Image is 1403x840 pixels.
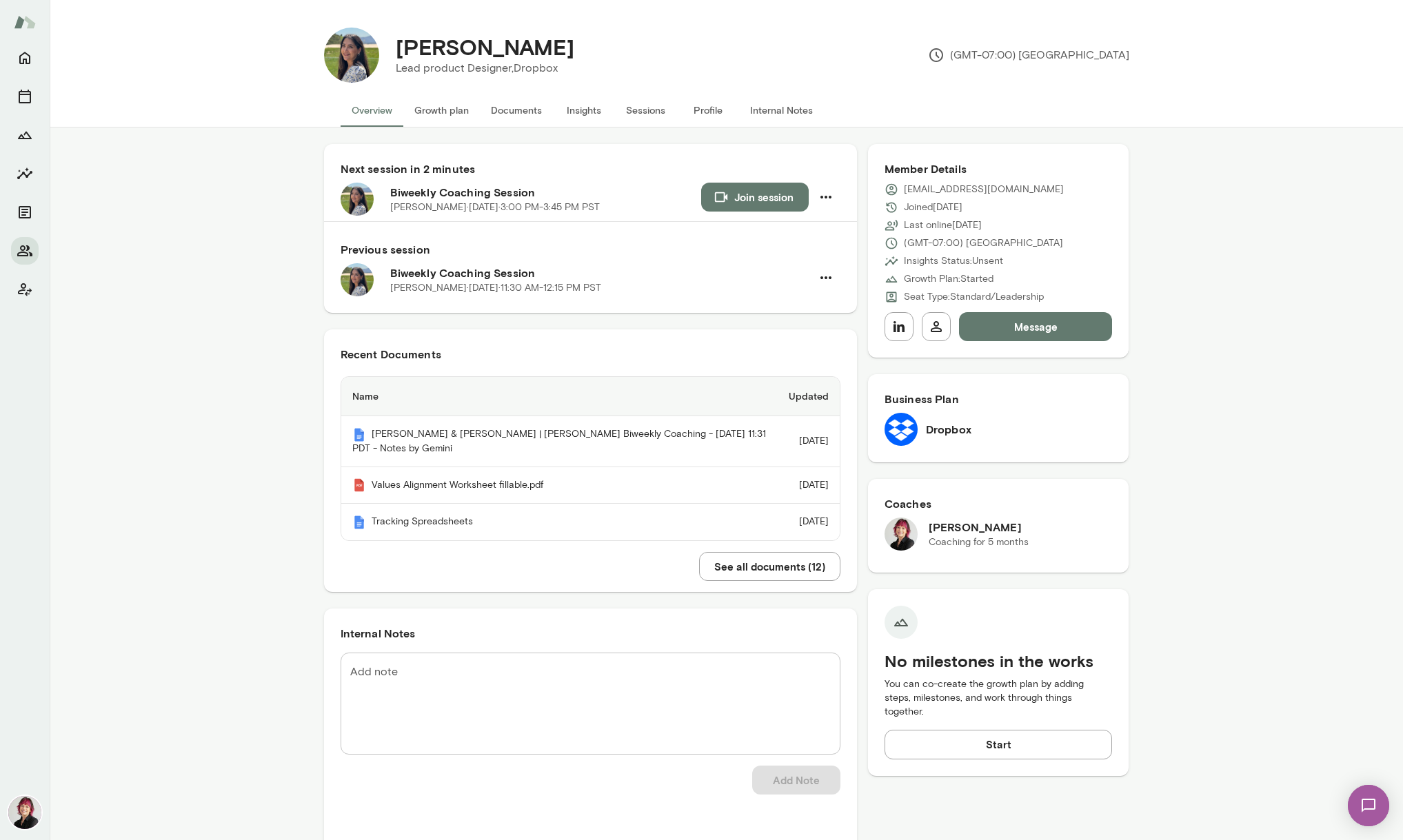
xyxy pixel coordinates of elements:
h6: Coaches [885,495,1113,512]
p: Last online [DATE] [904,218,982,232]
th: Name [341,377,778,416]
button: Growth plan [403,94,480,127]
img: Mento [352,515,366,529]
td: [DATE] [778,467,840,504]
p: Coaching for 5 months [929,535,1029,549]
th: Updated [778,377,840,416]
td: [DATE] [778,504,840,540]
th: Values Alignment Worksheet fillable.pdf [341,467,778,504]
button: Growth Plan [11,121,39,149]
p: [EMAIL_ADDRESS][DOMAIN_NAME] [904,183,1064,196]
p: Lead product Designer, Dropbox [396,60,574,76]
h6: Next session in 2 minutes [341,161,840,177]
h6: [PERSON_NAME] [929,519,1029,535]
button: See all documents (12) [699,552,840,581]
h6: Recent Documents [341,346,840,362]
p: (GMT-07:00) [GEOGRAPHIC_DATA] [928,47,1129,63]
p: (GMT-07:00) [GEOGRAPHIC_DATA] [904,236,1063,250]
button: Join session [701,183,809,212]
td: [DATE] [778,416,840,467]
img: Mento [352,428,366,442]
button: Internal Notes [739,94,824,127]
button: Members [11,237,39,265]
h6: Internal Notes [341,625,840,642]
img: Mento [14,9,36,35]
button: Start [885,730,1113,759]
p: [PERSON_NAME] · [DATE] · 3:00 PM-3:45 PM PST [390,201,600,214]
img: Leigh Allen-Arredondo [885,518,918,551]
button: Message [959,312,1113,341]
th: [PERSON_NAME] & [PERSON_NAME] | [PERSON_NAME] Biweekly Coaching - [DATE] 11:31 PDT - Notes by Gemini [341,416,778,467]
p: Growth Plan: Started [904,272,993,286]
img: Mana Sadeghi [324,28,379,83]
button: Profile [677,94,739,127]
button: Sessions [11,83,39,110]
p: Seat Type: Standard/Leadership [904,290,1044,304]
button: Documents [11,198,39,226]
h6: Business Plan [885,391,1113,407]
img: Mento [352,478,366,492]
h6: Biweekly Coaching Session [390,265,811,281]
button: Insights [11,160,39,187]
h6: Biweekly Coaching Session [390,184,701,201]
p: [PERSON_NAME] · [DATE] · 11:30 AM-12:15 PM PST [390,281,601,295]
p: You can co-create the growth plan by adding steps, milestones, and work through things together. [885,677,1113,719]
h5: No milestones in the works [885,650,1113,672]
h6: Previous session [341,241,840,258]
button: Documents [480,94,553,127]
th: Tracking Spreadsheets [341,504,778,540]
button: Client app [11,276,39,303]
h6: Member Details [885,161,1113,177]
button: Overview [341,94,403,127]
h6: Dropbox [926,421,971,438]
p: Joined [DATE] [904,201,962,214]
button: Sessions [615,94,677,127]
button: Home [11,44,39,72]
p: Insights Status: Unsent [904,254,1003,268]
h4: [PERSON_NAME] [396,34,574,60]
img: Leigh Allen-Arredondo [8,796,41,829]
button: Insights [553,94,615,127]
